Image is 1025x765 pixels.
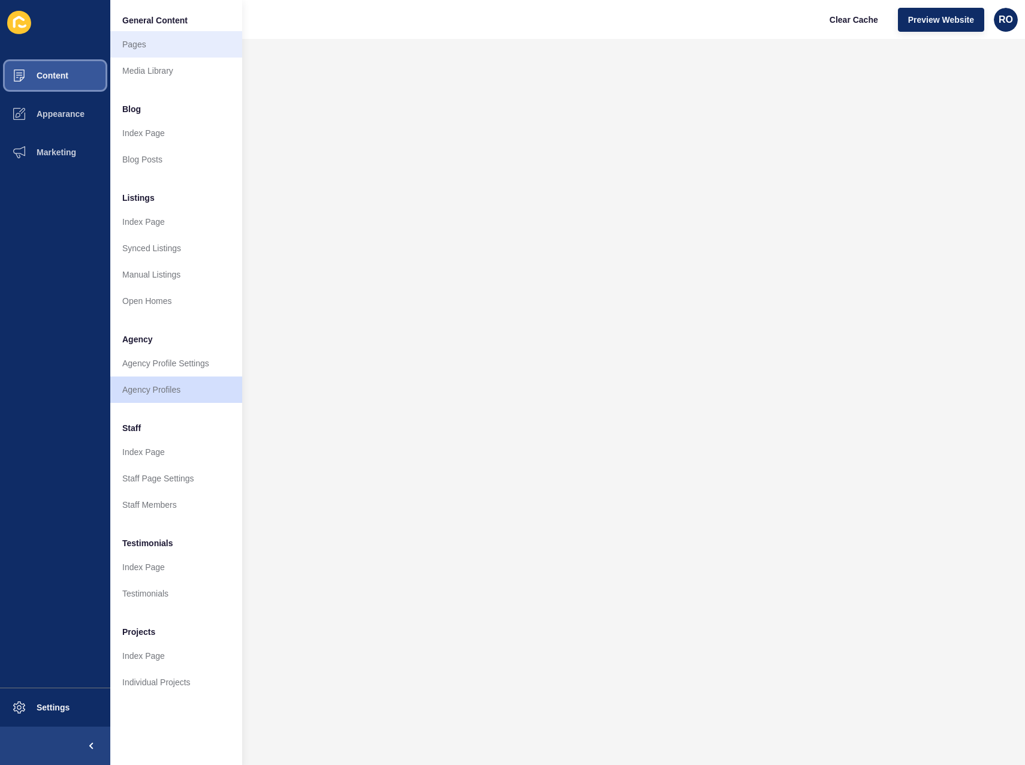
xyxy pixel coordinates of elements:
span: Testimonials [122,537,173,549]
button: Preview Website [898,8,984,32]
a: Agency Profiles [110,377,242,403]
a: Index Page [110,643,242,669]
a: Blog Posts [110,146,242,173]
a: Agency Profile Settings [110,350,242,377]
a: Index Page [110,439,242,465]
span: Agency [122,333,153,345]
a: Index Page [110,209,242,235]
a: Staff Members [110,492,242,518]
span: Listings [122,192,155,204]
a: Open Homes [110,288,242,314]
a: Index Page [110,120,242,146]
span: Projects [122,626,155,638]
button: Clear Cache [819,8,888,32]
span: Preview Website [908,14,974,26]
a: Individual Projects [110,669,242,695]
span: Staff [122,422,141,434]
a: Media Library [110,58,242,84]
a: Staff Page Settings [110,465,242,492]
span: Clear Cache [830,14,878,26]
a: Index Page [110,554,242,580]
a: Manual Listings [110,261,242,288]
span: RO [999,14,1013,26]
a: Synced Listings [110,235,242,261]
span: General Content [122,14,188,26]
span: Blog [122,103,141,115]
a: Testimonials [110,580,242,607]
a: Pages [110,31,242,58]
